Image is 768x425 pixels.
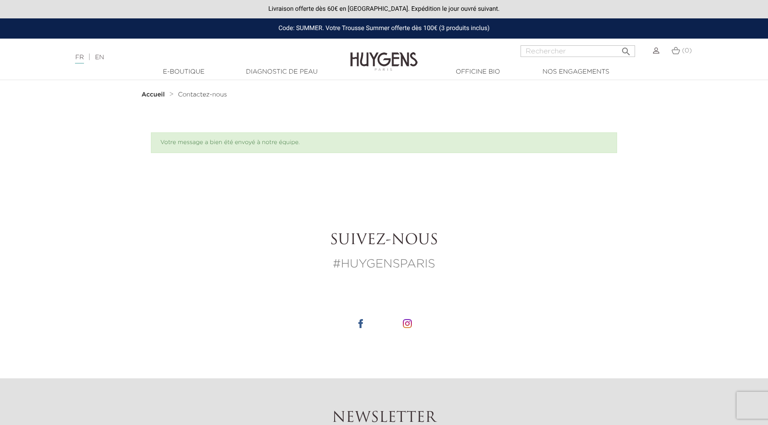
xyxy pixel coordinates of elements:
[356,319,365,328] img: icone facebook
[71,52,313,63] div: |
[75,54,84,64] a: FR
[178,92,227,98] span: Contactez-nous
[141,92,165,98] strong: Accueil
[178,91,227,98] a: Contactez-nous
[135,232,633,249] h2: Suivez-nous
[531,67,621,77] a: Nos engagements
[433,67,523,77] a: Officine Bio
[95,54,104,61] a: EN
[521,45,635,57] input: Rechercher
[135,256,633,273] p: #HUYGENSPARIS
[350,38,418,72] img: Huygens
[403,319,412,328] img: icone instagram
[141,91,167,98] a: Accueil
[139,67,229,77] a: E-Boutique
[237,67,327,77] a: Diagnostic de peau
[682,48,692,54] span: (0)
[160,138,608,147] li: Votre message a bien été envoyé à notre équipe.
[618,43,634,55] button: 
[621,44,631,54] i: 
